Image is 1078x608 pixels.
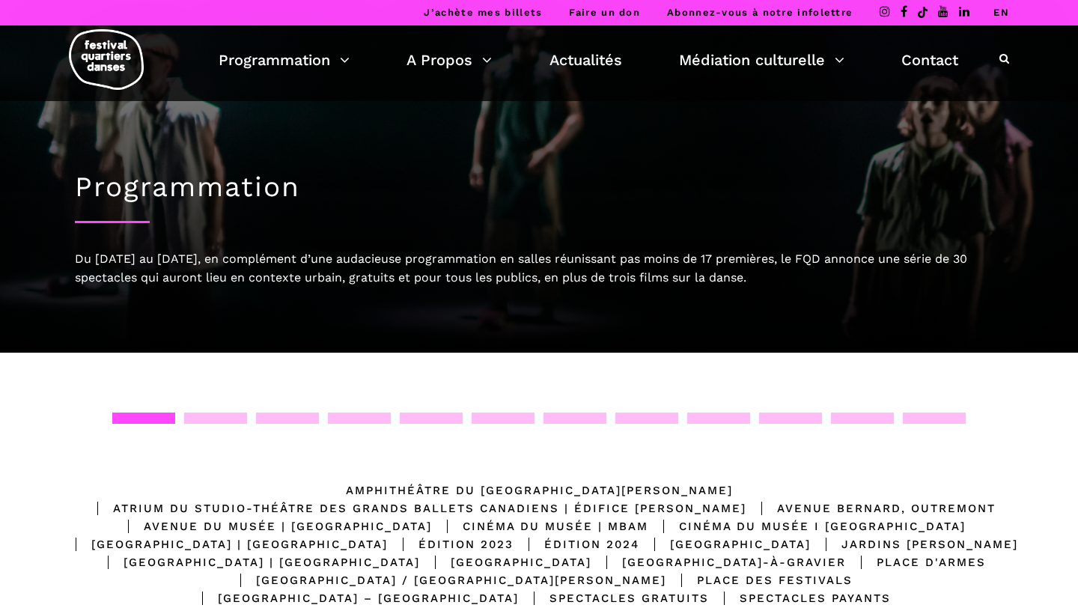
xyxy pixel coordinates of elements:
[346,481,733,499] div: Amphithéâtre du [GEOGRAPHIC_DATA][PERSON_NAME]
[69,29,144,90] img: logo-fqd-med
[388,535,514,553] div: Édition 2023
[746,499,996,517] div: Avenue Bernard, Outremont
[679,47,844,73] a: Médiation culturelle
[846,553,986,571] div: Place d'Armes
[75,171,1003,204] h1: Programmation
[219,47,350,73] a: Programmation
[61,535,388,553] div: [GEOGRAPHIC_DATA] | [GEOGRAPHIC_DATA]
[519,589,709,607] div: Spectacles gratuits
[93,553,420,571] div: [GEOGRAPHIC_DATA] | [GEOGRAPHIC_DATA]
[811,535,1018,553] div: Jardins [PERSON_NAME]
[406,47,492,73] a: A Propos
[113,517,432,535] div: Avenue du Musée | [GEOGRAPHIC_DATA]
[549,47,622,73] a: Actualités
[82,499,746,517] div: Atrium du Studio-Théâtre des Grands Ballets Canadiens | Édifice [PERSON_NAME]
[514,535,639,553] div: Édition 2024
[639,535,811,553] div: [GEOGRAPHIC_DATA]
[901,47,958,73] a: Contact
[648,517,966,535] div: Cinéma du Musée I [GEOGRAPHIC_DATA]
[187,589,519,607] div: [GEOGRAPHIC_DATA] – [GEOGRAPHIC_DATA]
[709,589,891,607] div: Spectacles Payants
[666,571,853,589] div: Place des Festivals
[424,7,542,18] a: J’achète mes billets
[667,7,853,18] a: Abonnez-vous à notre infolettre
[225,571,666,589] div: [GEOGRAPHIC_DATA] / [GEOGRAPHIC_DATA][PERSON_NAME]
[432,517,648,535] div: Cinéma du Musée | MBAM
[569,7,640,18] a: Faire un don
[993,7,1009,18] a: EN
[420,553,591,571] div: [GEOGRAPHIC_DATA]
[591,553,846,571] div: [GEOGRAPHIC_DATA]-à-Gravier
[75,249,1003,288] div: Du [DATE] au [DATE], en complément d’une audacieuse programmation en salles réunissant pas moins ...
